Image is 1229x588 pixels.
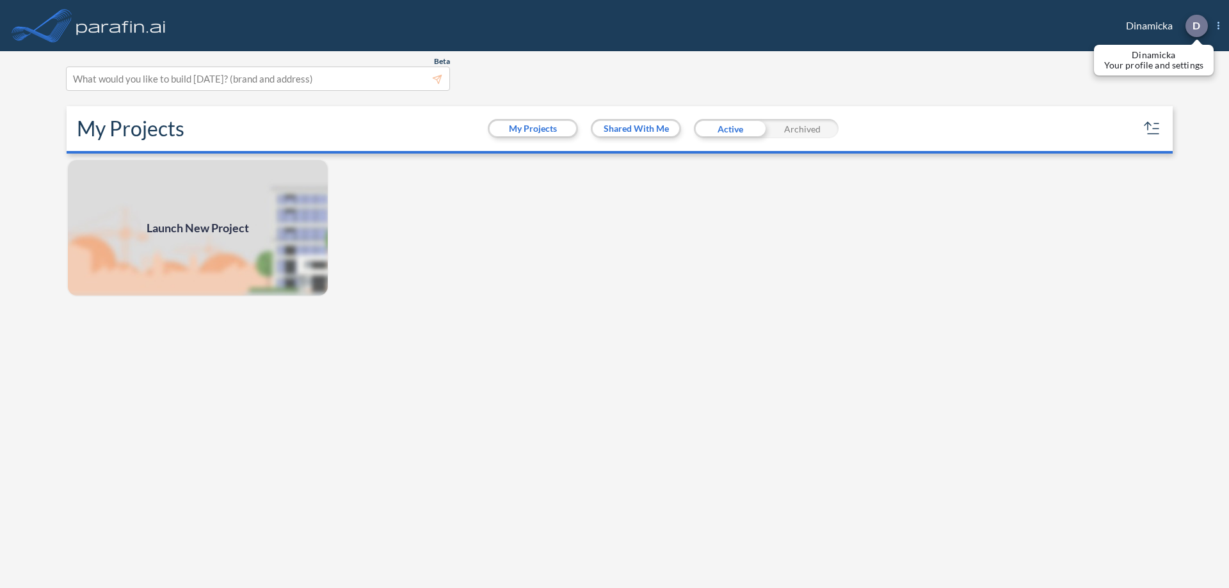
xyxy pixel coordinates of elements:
[67,159,329,297] a: Launch New Project
[1104,50,1203,60] p: Dinamicka
[593,121,679,136] button: Shared With Me
[74,13,168,38] img: logo
[1142,118,1162,139] button: sort
[434,56,450,67] span: Beta
[694,119,766,138] div: Active
[147,219,249,237] span: Launch New Project
[766,119,839,138] div: Archived
[1193,20,1200,31] p: D
[67,159,329,297] img: add
[1104,60,1203,70] p: Your profile and settings
[490,121,576,136] button: My Projects
[77,116,184,141] h2: My Projects
[1107,15,1219,37] div: Dinamicka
